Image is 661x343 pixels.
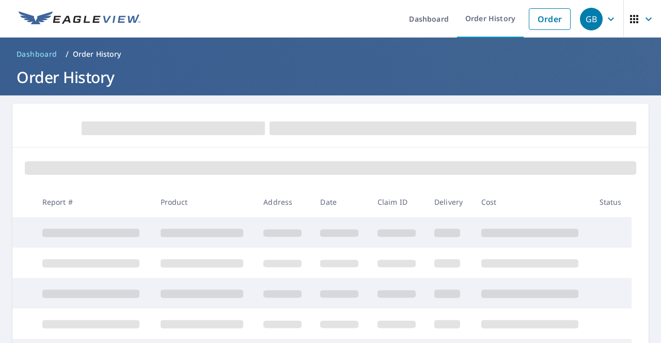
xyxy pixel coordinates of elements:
[66,48,69,60] li: /
[312,187,369,217] th: Date
[12,67,649,88] h1: Order History
[19,11,140,27] img: EV Logo
[529,8,571,30] a: Order
[473,187,591,217] th: Cost
[591,187,632,217] th: Status
[426,187,473,217] th: Delivery
[73,49,121,59] p: Order History
[34,187,152,217] th: Report #
[17,49,57,59] span: Dashboard
[152,187,256,217] th: Product
[12,46,649,62] nav: breadcrumb
[369,187,426,217] th: Claim ID
[580,8,603,30] div: GB
[12,46,61,62] a: Dashboard
[255,187,312,217] th: Address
